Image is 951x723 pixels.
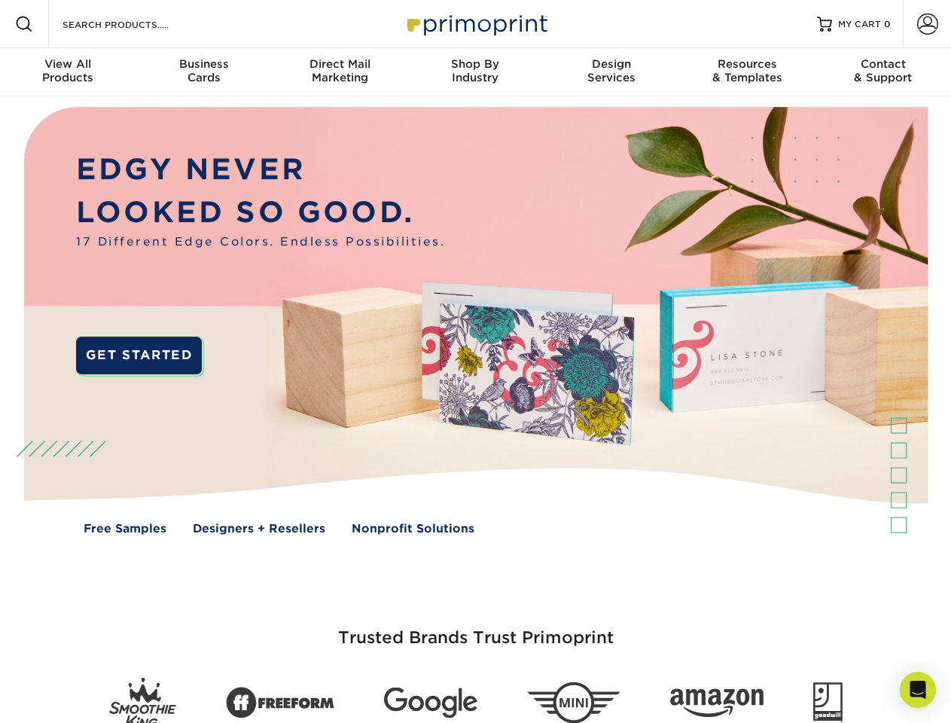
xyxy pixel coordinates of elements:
a: GET STARTED [76,337,202,374]
a: Direct MailMarketing [272,48,407,96]
img: Goodwill [813,682,843,723]
a: BusinessCards [136,48,271,96]
span: 0 [884,19,891,29]
span: MY CART [838,18,881,31]
span: Business [136,57,271,71]
a: Contact& Support [815,48,951,96]
img: Google [384,688,477,718]
span: Contact [815,57,951,71]
span: Direct Mail [272,57,407,71]
div: Services [544,57,679,84]
div: Cards [136,57,271,84]
span: Design [544,57,679,71]
div: Industry [407,57,543,84]
p: EDGY NEVER [76,148,445,191]
span: Shop By [407,57,543,71]
a: Nonprofit Solutions [352,520,474,538]
a: Designers + Resellers [193,520,325,538]
p: LOOKED SO GOOD. [76,191,445,234]
input: SEARCH PRODUCTS..... [61,15,208,33]
a: Shop ByIndustry [407,48,543,96]
a: Resources& Templates [679,48,815,96]
img: Amazon [670,689,764,718]
img: Primoprint [401,8,551,40]
div: Marketing [272,57,407,84]
span: Resources [679,57,815,71]
h3: Trusted Brands Trust Primoprint [35,592,916,666]
span: 17 Different Edge Colors. Endless Possibilities. [76,233,445,251]
div: & Templates [679,57,815,84]
div: Open Intercom Messenger [900,672,936,708]
a: Free Samples [84,520,166,538]
a: DesignServices [544,48,679,96]
div: & Support [815,57,951,84]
